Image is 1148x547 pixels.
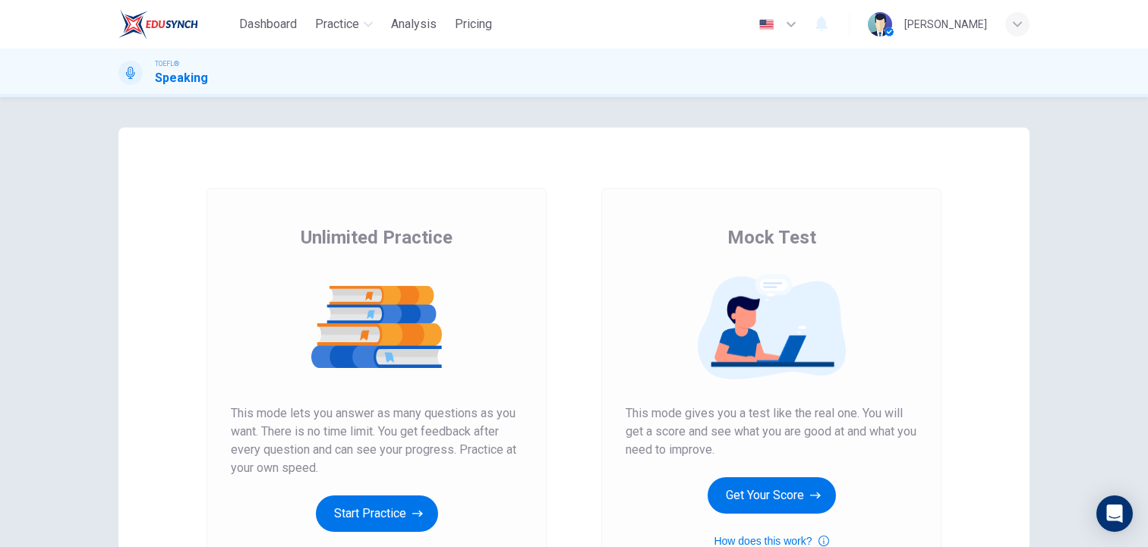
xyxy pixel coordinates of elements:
[301,225,453,250] span: Unlimited Practice
[155,58,179,69] span: TOEFL®
[118,9,198,39] img: EduSynch logo
[708,477,836,514] button: Get Your Score
[309,11,379,38] button: Practice
[757,19,776,30] img: en
[316,495,438,532] button: Start Practice
[118,9,233,39] a: EduSynch logo
[385,11,443,38] button: Analysis
[626,404,917,459] span: This mode gives you a test like the real one. You will get a score and see what you are good at a...
[239,15,297,33] span: Dashboard
[449,11,498,38] button: Pricing
[231,404,522,477] span: This mode lets you answer as many questions as you want. There is no time limit. You get feedback...
[1096,495,1133,532] div: Open Intercom Messenger
[904,15,987,33] div: [PERSON_NAME]
[455,15,492,33] span: Pricing
[315,15,359,33] span: Practice
[727,225,816,250] span: Mock Test
[391,15,437,33] span: Analysis
[868,12,892,36] img: Profile picture
[233,11,303,38] button: Dashboard
[155,69,208,87] h1: Speaking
